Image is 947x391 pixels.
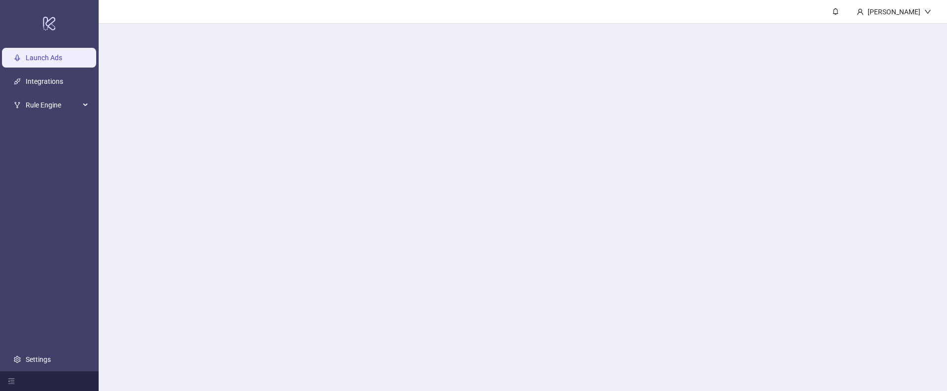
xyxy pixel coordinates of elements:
span: user [857,8,864,15]
span: bell [832,8,839,15]
a: Integrations [26,77,63,85]
a: Launch Ads [26,54,62,62]
div: [PERSON_NAME] [864,6,924,17]
span: fork [14,102,21,108]
span: down [924,8,931,15]
span: menu-fold [8,378,15,385]
a: Settings [26,355,51,363]
span: Rule Engine [26,95,80,115]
